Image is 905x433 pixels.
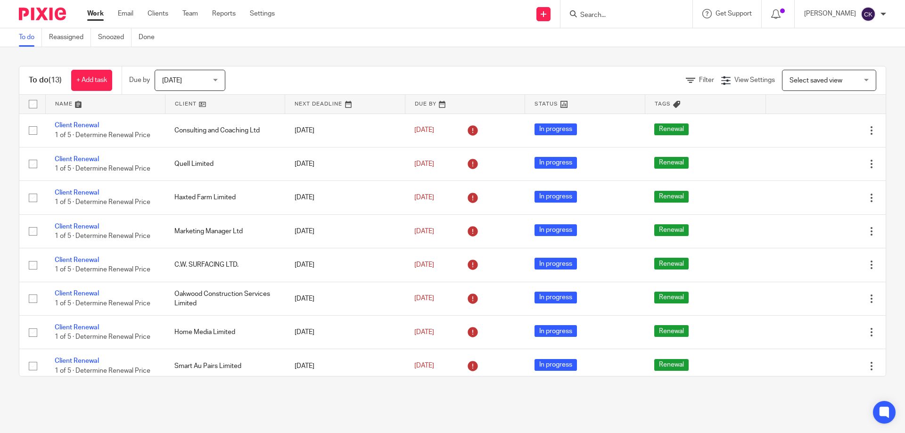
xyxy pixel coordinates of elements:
[535,123,577,135] span: In progress
[55,156,99,163] a: Client Renewal
[654,292,689,303] span: Renewal
[285,114,405,147] td: [DATE]
[55,233,150,239] span: 1 of 5 · Determine Renewal Price
[699,77,714,83] span: Filter
[165,316,285,349] td: Home Media Limited
[165,349,285,383] td: Smart Au Pairs Limited
[165,214,285,248] td: Marketing Manager Ltd
[535,258,577,270] span: In progress
[87,9,104,18] a: Work
[654,258,689,270] span: Renewal
[535,325,577,337] span: In progress
[55,290,99,297] a: Client Renewal
[55,132,150,139] span: 1 of 5 · Determine Renewal Price
[655,101,671,106] span: Tags
[414,161,434,167] span: [DATE]
[139,28,162,47] a: Done
[55,368,150,374] span: 1 of 5 · Determine Renewal Price
[414,261,434,268] span: [DATE]
[579,11,664,20] input: Search
[414,228,434,235] span: [DATE]
[19,8,66,20] img: Pixie
[129,75,150,85] p: Due by
[118,9,133,18] a: Email
[654,157,689,169] span: Renewal
[654,224,689,236] span: Renewal
[55,165,150,172] span: 1 of 5 · Determine Renewal Price
[165,282,285,315] td: Oakwood Construction Services Limited
[790,77,842,84] span: Select saved view
[285,316,405,349] td: [DATE]
[285,248,405,282] td: [DATE]
[285,147,405,180] td: [DATE]
[804,9,856,18] p: [PERSON_NAME]
[55,300,150,307] span: 1 of 5 · Determine Renewal Price
[165,181,285,214] td: Haxted Farm Limited
[55,267,150,273] span: 1 of 5 · Determine Renewal Price
[414,194,434,201] span: [DATE]
[414,329,434,335] span: [DATE]
[29,75,62,85] h1: To do
[49,28,91,47] a: Reassigned
[654,359,689,371] span: Renewal
[285,214,405,248] td: [DATE]
[734,77,775,83] span: View Settings
[71,70,112,91] a: + Add task
[55,324,99,331] a: Client Renewal
[165,114,285,147] td: Consulting and Coaching Ltd
[148,9,168,18] a: Clients
[716,10,752,17] span: Get Support
[55,257,99,263] a: Client Renewal
[162,77,182,84] span: [DATE]
[861,7,876,22] img: svg%3E
[182,9,198,18] a: Team
[285,349,405,383] td: [DATE]
[414,127,434,134] span: [DATE]
[55,189,99,196] a: Client Renewal
[285,181,405,214] td: [DATE]
[654,123,689,135] span: Renewal
[55,358,99,364] a: Client Renewal
[535,292,577,303] span: In progress
[535,157,577,169] span: In progress
[55,122,99,129] a: Client Renewal
[535,359,577,371] span: In progress
[250,9,275,18] a: Settings
[212,9,236,18] a: Reports
[55,223,99,230] a: Client Renewal
[414,362,434,369] span: [DATE]
[19,28,42,47] a: To do
[165,147,285,180] td: Quell Limited
[98,28,132,47] a: Snoozed
[55,199,150,206] span: 1 of 5 · Determine Renewal Price
[165,248,285,282] td: C.W. SURFACING LTD.
[654,325,689,337] span: Renewal
[414,295,434,302] span: [DATE]
[654,191,689,203] span: Renewal
[55,334,150,340] span: 1 of 5 · Determine Renewal Price
[535,191,577,203] span: In progress
[535,224,577,236] span: In progress
[285,282,405,315] td: [DATE]
[49,76,62,84] span: (13)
